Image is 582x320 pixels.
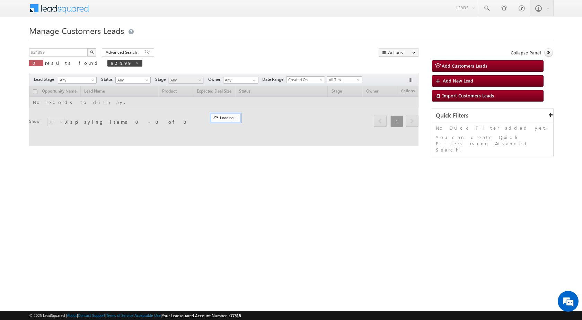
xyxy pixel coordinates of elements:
[134,313,161,318] a: Acceptable Use
[223,77,258,84] input: Type to Search
[511,50,541,56] span: Collapse Panel
[115,77,151,84] a: Any
[90,50,94,54] img: Search
[34,76,57,83] span: Lead Stage
[58,77,97,84] a: Any
[262,76,286,83] span: Date Range
[436,134,550,153] p: You can create Quick Filters using Advanced Search.
[106,49,139,55] span: Advanced Search
[33,60,40,66] span: 0
[162,313,241,318] span: Your Leadsquared Account Number is
[327,76,362,83] a: All Time
[29,25,124,36] span: Manage Customers Leads
[78,313,105,318] a: Contact Support
[45,60,100,66] span: results found
[286,77,323,83] span: Created On
[29,312,241,319] span: © 2025 LeadSquared | | | | |
[106,313,133,318] a: Terms of Service
[230,313,241,318] span: 77516
[58,77,94,83] span: Any
[169,77,202,83] span: Any
[208,76,223,83] span: Owner
[443,78,473,84] span: Add New Lead
[155,76,168,83] span: Stage
[286,76,325,83] a: Created On
[67,313,77,318] a: About
[436,125,550,131] p: No Quick Filter added yet!
[432,109,553,122] div: Quick Filters
[442,63,487,69] span: Add Customers Leads
[111,60,132,66] span: 924899
[249,77,258,84] a: Show All Items
[211,114,240,122] div: Loading...
[116,77,149,83] span: Any
[101,76,115,83] span: Status
[327,77,360,83] span: All Time
[168,77,204,84] a: Any
[442,93,494,98] span: Import Customers Leads
[379,48,418,57] button: Actions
